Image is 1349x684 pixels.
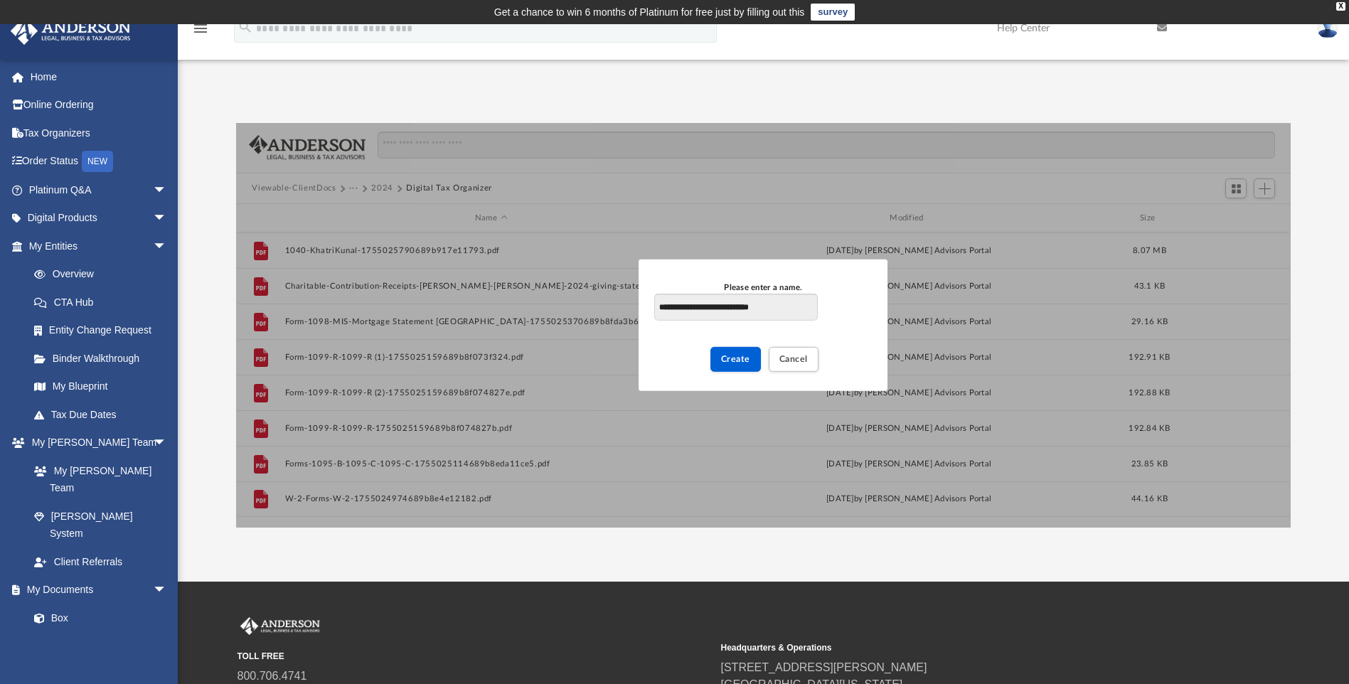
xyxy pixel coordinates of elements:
a: CTA Hub [20,288,188,316]
a: Tax Organizers [10,119,188,147]
small: TOLL FREE [238,650,711,663]
input: Please enter a name. [654,294,817,321]
span: arrow_drop_down [153,232,181,261]
span: Create [721,355,750,363]
a: menu [192,27,209,37]
div: Get a chance to win 6 months of Platinum for free just by filling out this [494,4,805,21]
span: arrow_drop_down [153,204,181,233]
a: 800.706.4741 [238,670,307,682]
img: Anderson Advisors Platinum Portal [6,17,135,45]
button: Create [710,347,761,372]
div: Please enter a name. [654,281,872,294]
a: [PERSON_NAME] System [20,502,181,547]
small: Headquarters & Operations [721,641,1195,654]
a: Entity Change Request [20,316,188,345]
i: menu [192,20,209,37]
a: Client Referrals [20,547,181,576]
a: Meeting Minutes [20,632,181,661]
a: Order StatusNEW [10,147,188,176]
a: Platinum Q&Aarrow_drop_down [10,176,188,204]
span: arrow_drop_down [153,176,181,205]
div: New Folder [639,260,887,390]
i: search [238,19,253,35]
span: arrow_drop_down [153,576,181,605]
img: Anderson Advisors Platinum Portal [238,617,323,636]
a: survey [811,4,855,21]
a: My [PERSON_NAME] Teamarrow_drop_down [10,429,181,457]
span: arrow_drop_down [153,429,181,458]
div: NEW [82,151,113,172]
a: Digital Productsarrow_drop_down [10,204,188,233]
a: My Entitiesarrow_drop_down [10,232,188,260]
a: Tax Due Dates [20,400,188,429]
a: Home [10,63,188,91]
span: Cancel [779,355,808,363]
div: close [1336,2,1345,11]
a: Online Ordering [10,91,188,119]
button: Cancel [769,347,819,372]
a: Binder Walkthrough [20,344,188,373]
a: [STREET_ADDRESS][PERSON_NAME] [721,661,927,673]
a: My Blueprint [20,373,181,401]
img: User Pic [1317,18,1338,38]
a: My [PERSON_NAME] Team [20,456,174,502]
a: My Documentsarrow_drop_down [10,576,181,604]
a: Box [20,604,174,632]
a: Overview [20,260,188,289]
